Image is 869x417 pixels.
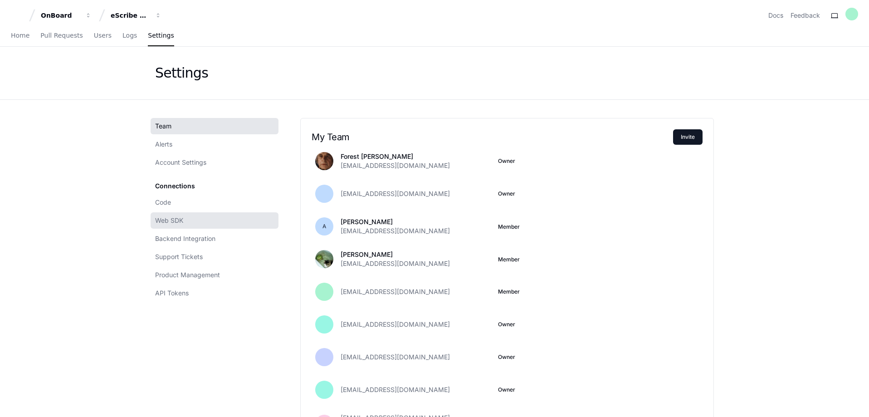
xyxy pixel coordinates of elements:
[94,33,112,38] span: Users
[341,353,450,362] span: [EMAIL_ADDRESS][DOMAIN_NAME]
[11,33,29,38] span: Home
[40,25,83,46] a: Pull Requests
[341,385,450,394] span: [EMAIL_ADDRESS][DOMAIN_NAME]
[791,11,820,20] button: Feedback
[41,11,80,20] div: OnBoard
[155,252,203,261] span: Support Tickets
[155,234,215,243] span: Backend Integration
[151,154,278,171] a: Account Settings
[11,25,29,46] a: Home
[155,122,171,131] span: Team
[341,250,450,259] p: [PERSON_NAME]
[155,216,183,225] span: Web SDK
[315,250,333,268] img: avatar
[341,226,450,235] span: [EMAIL_ADDRESS][DOMAIN_NAME]
[37,7,95,24] button: OnBoard
[498,288,520,295] span: Member
[151,285,278,301] a: API Tokens
[155,198,171,207] span: Code
[312,132,673,142] h2: My Team
[122,33,137,38] span: Logs
[155,158,206,167] span: Account Settings
[148,25,174,46] a: Settings
[151,118,278,134] a: Team
[322,223,326,230] h1: A
[498,157,515,165] span: Owner
[498,256,520,263] button: Member
[341,189,450,198] span: [EMAIL_ADDRESS][DOMAIN_NAME]
[151,249,278,265] a: Support Tickets
[151,231,278,247] a: Backend Integration
[341,217,450,226] p: [PERSON_NAME]
[768,11,783,20] a: Docs
[151,194,278,211] a: Code
[498,353,515,361] span: Owner
[341,161,450,170] span: [EMAIL_ADDRESS][DOMAIN_NAME]
[498,386,515,393] span: Owner
[151,136,278,152] a: Alerts
[341,259,450,268] span: [EMAIL_ADDRESS][DOMAIN_NAME]
[498,190,515,197] span: Owner
[155,140,172,149] span: Alerts
[341,320,450,329] span: [EMAIL_ADDRESS][DOMAIN_NAME]
[673,129,703,145] button: Invite
[498,321,515,328] span: Owner
[151,267,278,283] a: Product Management
[40,33,83,38] span: Pull Requests
[315,152,333,170] img: avatar
[107,7,165,24] button: eScribe BM
[148,33,174,38] span: Settings
[341,152,450,161] p: Forest [PERSON_NAME]
[155,270,220,280] span: Product Management
[111,11,150,20] div: eScribe BM
[151,212,278,229] a: Web SDK
[155,289,189,298] span: API Tokens
[341,287,450,296] span: [EMAIL_ADDRESS][DOMAIN_NAME]
[498,223,520,231] button: Member
[155,65,208,81] div: Settings
[94,25,112,46] a: Users
[122,25,137,46] a: Logs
